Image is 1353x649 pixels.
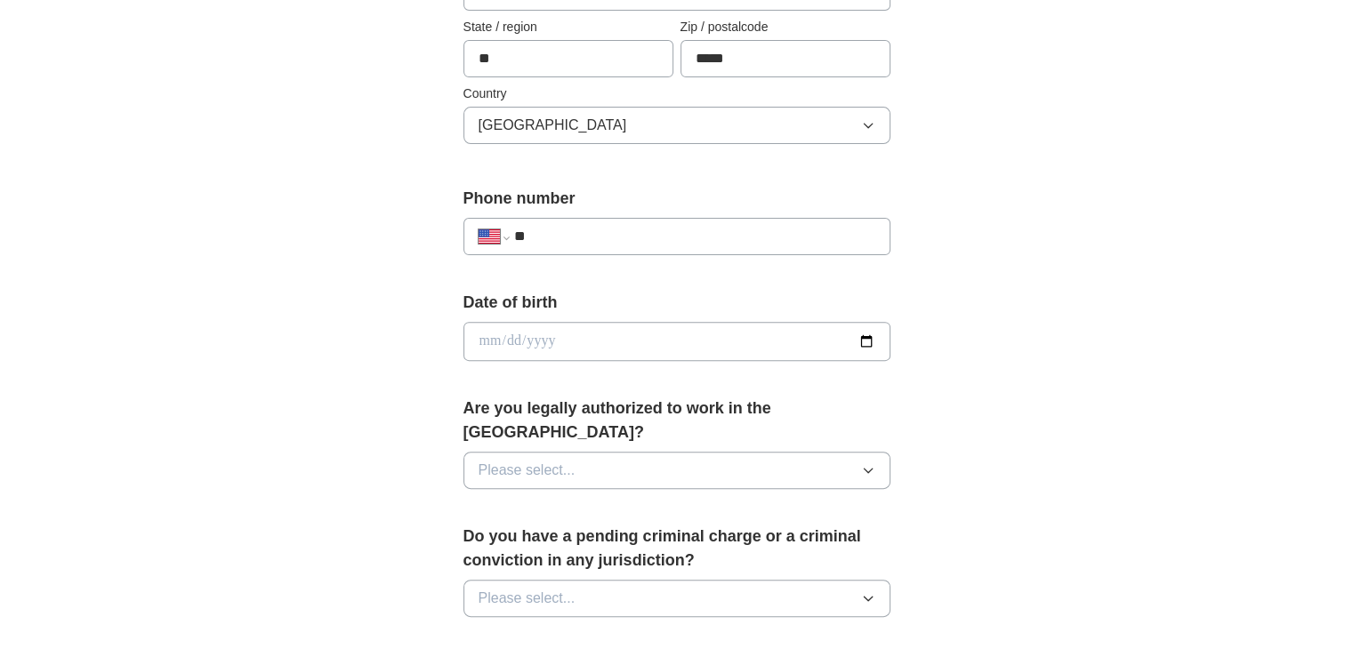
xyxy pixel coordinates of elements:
[463,84,890,103] label: Country
[479,588,576,609] span: Please select...
[681,18,890,36] label: Zip / postalcode
[479,460,576,481] span: Please select...
[463,397,890,445] label: Are you legally authorized to work in the [GEOGRAPHIC_DATA]?
[463,525,890,573] label: Do you have a pending criminal charge or a criminal conviction in any jurisdiction?
[463,291,890,315] label: Date of birth
[479,115,627,136] span: [GEOGRAPHIC_DATA]
[463,18,673,36] label: State / region
[463,452,890,489] button: Please select...
[463,107,890,144] button: [GEOGRAPHIC_DATA]
[463,580,890,617] button: Please select...
[463,187,890,211] label: Phone number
